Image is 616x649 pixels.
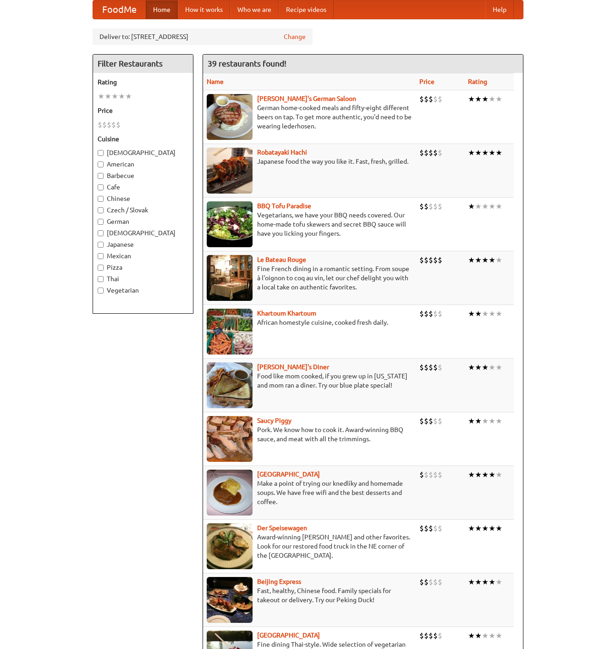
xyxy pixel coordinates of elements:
li: $ [424,201,429,211]
img: esthers.jpg [207,94,253,140]
li: $ [438,362,442,372]
li: ★ [489,631,495,641]
li: $ [419,470,424,480]
li: ★ [468,470,475,480]
li: $ [424,255,429,265]
li: ★ [489,309,495,319]
li: ★ [495,201,502,211]
li: $ [116,120,121,130]
input: Vegetarian [98,288,104,294]
div: Deliver to: [STREET_ADDRESS] [93,28,313,45]
input: Chinese [98,196,104,202]
li: $ [429,416,433,426]
img: tofuparadise.jpg [207,201,253,247]
label: Chinese [98,194,188,203]
li: $ [107,120,111,130]
a: Saucy Piggy [257,417,291,424]
input: Cafe [98,184,104,190]
h5: Price [98,106,188,115]
li: ★ [475,416,482,426]
img: robatayaki.jpg [207,148,253,194]
li: $ [433,577,438,587]
a: Help [485,0,514,19]
li: ★ [489,94,495,104]
p: German home-cooked meals and fifty-eight different beers on tap. To get more authentic, you'd nee... [207,103,412,131]
label: [DEMOGRAPHIC_DATA] [98,148,188,157]
li: $ [438,577,442,587]
a: BBQ Tofu Paradise [257,202,311,210]
li: $ [419,523,424,533]
li: $ [438,201,442,211]
li: ★ [475,631,482,641]
li: $ [433,148,438,158]
li: ★ [475,201,482,211]
li: $ [424,470,429,480]
b: [PERSON_NAME]'s German Saloon [257,95,356,102]
li: $ [424,523,429,533]
input: Mexican [98,253,104,259]
li: ★ [468,255,475,265]
li: $ [419,416,424,426]
li: $ [419,309,424,319]
b: [PERSON_NAME]'s Diner [257,363,329,371]
b: Der Speisewagen [257,524,307,532]
li: $ [433,255,438,265]
label: German [98,217,188,226]
input: Barbecue [98,173,104,179]
a: Rating [468,78,487,85]
p: Fine French dining in a romantic setting. From soupe à l'oignon to coq au vin, let our chef delig... [207,264,412,292]
li: ★ [104,91,111,101]
li: $ [419,631,424,641]
li: $ [419,255,424,265]
label: Vegetarian [98,286,188,295]
li: $ [438,309,442,319]
li: ★ [489,523,495,533]
li: $ [433,416,438,426]
li: $ [438,631,442,641]
a: Home [146,0,178,19]
li: $ [433,523,438,533]
li: $ [424,94,429,104]
li: $ [438,470,442,480]
li: ★ [482,148,489,158]
a: Khartoum Khartoum [257,310,316,317]
li: $ [429,148,433,158]
li: $ [111,120,116,130]
li: ★ [468,94,475,104]
a: FoodMe [93,0,146,19]
li: $ [438,94,442,104]
li: ★ [482,523,489,533]
a: Who we are [230,0,279,19]
img: sallys.jpg [207,362,253,408]
li: ★ [495,255,502,265]
li: $ [429,94,433,104]
label: Japanese [98,240,188,249]
input: Pizza [98,265,104,271]
a: Change [284,32,306,41]
li: $ [433,309,438,319]
li: $ [429,631,433,641]
li: ★ [489,255,495,265]
li: ★ [495,416,502,426]
li: $ [424,631,429,641]
a: Le Bateau Rouge [257,256,306,263]
img: khartoum.jpg [207,309,253,355]
li: ★ [111,91,118,101]
li: $ [424,362,429,372]
p: Pork. We know how to cook it. Award-winning BBQ sauce, and meat with all the trimmings. [207,425,412,444]
li: $ [429,255,433,265]
input: [DEMOGRAPHIC_DATA] [98,230,104,236]
li: ★ [468,631,475,641]
a: [GEOGRAPHIC_DATA] [257,471,320,478]
a: [GEOGRAPHIC_DATA] [257,632,320,639]
li: ★ [482,309,489,319]
li: $ [102,120,107,130]
img: czechpoint.jpg [207,470,253,516]
input: Japanese [98,242,104,248]
li: ★ [118,91,125,101]
input: Czech / Slovak [98,207,104,213]
input: American [98,161,104,167]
